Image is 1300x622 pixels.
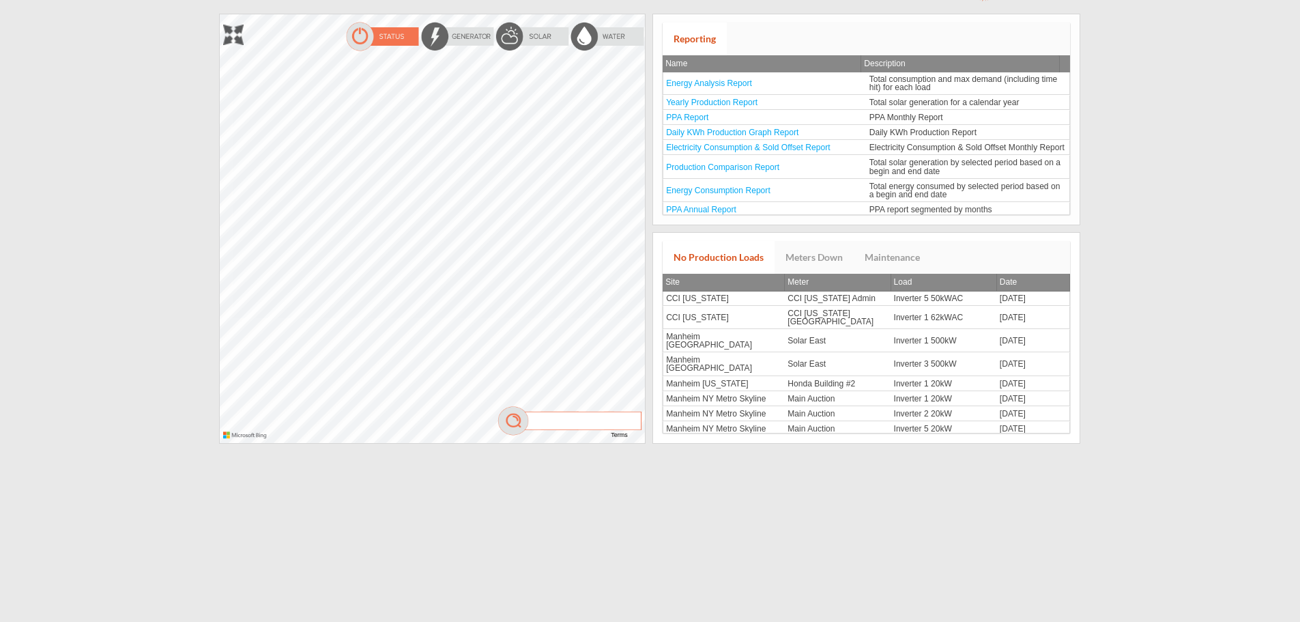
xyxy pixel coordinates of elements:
a: Reporting [663,23,727,55]
td: [DATE] [997,421,1071,436]
td: Solar East [785,329,891,352]
td: Total energy consumed by selected period based on a begin and end date [867,179,1071,202]
a: Production Comparison Report [666,162,779,172]
td: Total solar generation by selected period based on a begin and end date [867,155,1071,178]
td: PPA report segmented by months [867,202,1071,217]
img: zoom.png [223,25,244,45]
a: Yearly Production Report [666,98,757,107]
span: Date [1000,277,1017,287]
a: Energy Analysis Report [666,79,752,88]
a: Energy Consumption Report [666,186,770,195]
a: Meters Down [775,241,854,274]
img: energyOff.png [420,21,495,52]
td: CCI [US_STATE] [663,292,785,306]
td: Main Auction [785,391,891,406]
a: PPA Report [666,113,708,122]
td: Manheim NY Metro Skyline [663,421,785,436]
td: [DATE] [997,406,1071,421]
td: Inverter 3 500kW [891,352,997,376]
td: Manheim [GEOGRAPHIC_DATA] [663,352,785,376]
td: [DATE] [997,376,1071,391]
td: Electricity Consumption & Sold Offset Monthly Report [867,140,1071,155]
a: Daily KWh Production Graph Report [666,128,798,137]
td: CCI [US_STATE][GEOGRAPHIC_DATA] [785,306,891,329]
img: waterOff.png [570,21,645,52]
td: Main Auction [785,406,891,421]
td: Inverter 5 20kW [891,421,997,436]
th: Site [663,274,785,292]
a: Electricity Consumption & Sold Offset Report [666,143,830,152]
span: Load [894,277,912,287]
td: Inverter 1 20kW [891,376,997,391]
td: Manheim NY Metro Skyline [663,391,785,406]
span: Name [665,59,687,68]
td: [DATE] [997,329,1071,352]
th: Load [891,274,997,292]
td: Inverter 1 20kW [891,391,997,406]
td: Main Auction [785,421,891,436]
td: Daily KWh Production Report [867,125,1071,140]
td: Manheim [GEOGRAPHIC_DATA] [663,329,785,352]
img: solarOff.png [495,21,570,52]
td: [DATE] [997,292,1071,306]
span: Description [864,59,906,68]
td: [DATE] [997,306,1071,329]
td: Honda Building #2 [785,376,891,391]
td: Inverter 5 50kWAC [891,292,997,306]
td: Inverter 1 500kW [891,329,997,352]
td: Manheim [US_STATE] [663,376,785,391]
img: mag.png [496,406,645,436]
td: CCI [US_STATE] [663,306,785,329]
a: Microsoft Bing [223,435,270,440]
a: No Production Loads [663,241,775,274]
th: Description [861,55,1060,72]
a: PPA Annual Report [666,205,736,214]
span: Site [665,277,680,287]
td: [DATE] [997,391,1071,406]
span: Meter [788,277,809,287]
td: Total solar generation for a calendar year [867,95,1071,110]
td: PPA Monthly Report [867,110,1071,125]
th: Meter [785,274,891,292]
td: Inverter 1 62kWAC [891,306,997,329]
td: Solar East [785,352,891,376]
td: Manheim NY Metro Skyline [663,406,785,421]
td: CCI [US_STATE] Admin [785,292,891,306]
img: statusOn.png [345,21,420,52]
th: Date [997,274,1071,292]
a: Maintenance [854,241,931,274]
td: Total consumption and max demand (including time hit) for each load [867,72,1071,95]
td: Inverter 2 20kW [891,406,997,421]
td: [DATE] [997,352,1071,376]
th: Name [663,55,861,72]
